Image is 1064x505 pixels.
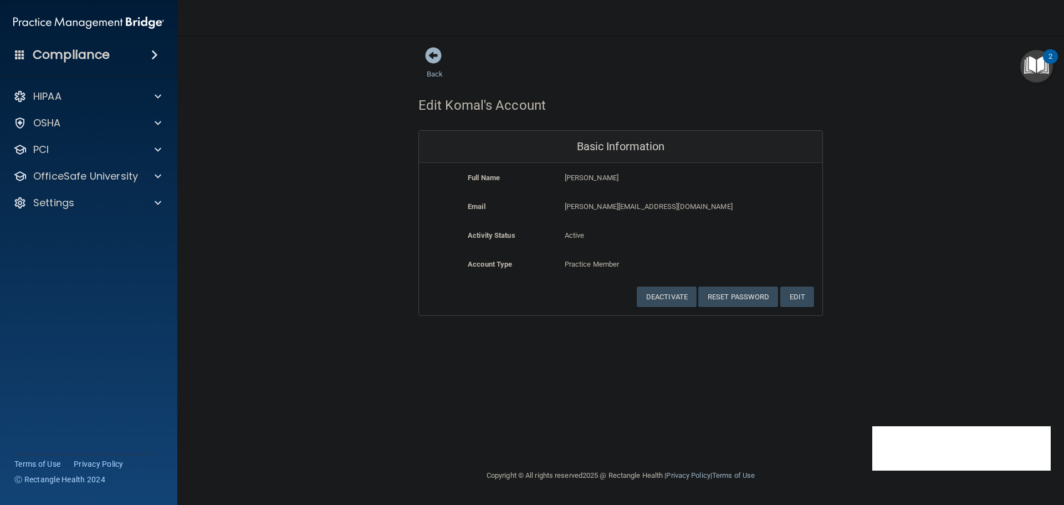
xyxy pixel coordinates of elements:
p: OSHA [33,116,61,130]
button: Reset Password [698,287,778,307]
p: Active [565,229,677,242]
a: Privacy Policy [74,458,124,470]
iframe: Drift Widget Chat Controller [872,426,1051,471]
p: [PERSON_NAME] [565,171,741,185]
p: Practice Member [565,258,677,271]
a: HIPAA [13,90,161,103]
a: Terms of Use [14,458,60,470]
p: OfficeSafe University [33,170,138,183]
p: HIPAA [33,90,62,103]
a: PCI [13,143,161,156]
button: Edit [780,287,814,307]
b: Account Type [468,260,512,268]
b: Activity Status [468,231,515,239]
img: PMB logo [13,12,164,34]
a: Privacy Policy [666,471,710,480]
button: Open Resource Center, 2 new notifications [1020,50,1053,83]
p: [PERSON_NAME][EMAIL_ADDRESS][DOMAIN_NAME] [565,200,741,213]
b: Email [468,202,485,211]
button: Deactivate [637,287,697,307]
a: Terms of Use [712,471,755,480]
div: Basic Information [419,131,822,163]
b: Full Name [468,174,500,182]
div: 2 [1048,57,1052,71]
h4: Edit Komal's Account [418,98,546,113]
p: PCI [33,143,49,156]
span: Ⓒ Rectangle Health 2024 [14,474,105,485]
div: Copyright © All rights reserved 2025 @ Rectangle Health | | [418,458,823,493]
a: OSHA [13,116,161,130]
p: Settings [33,196,74,210]
a: Settings [13,196,161,210]
a: Back [427,57,443,78]
a: OfficeSafe University [13,170,161,183]
h4: Compliance [33,47,110,63]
